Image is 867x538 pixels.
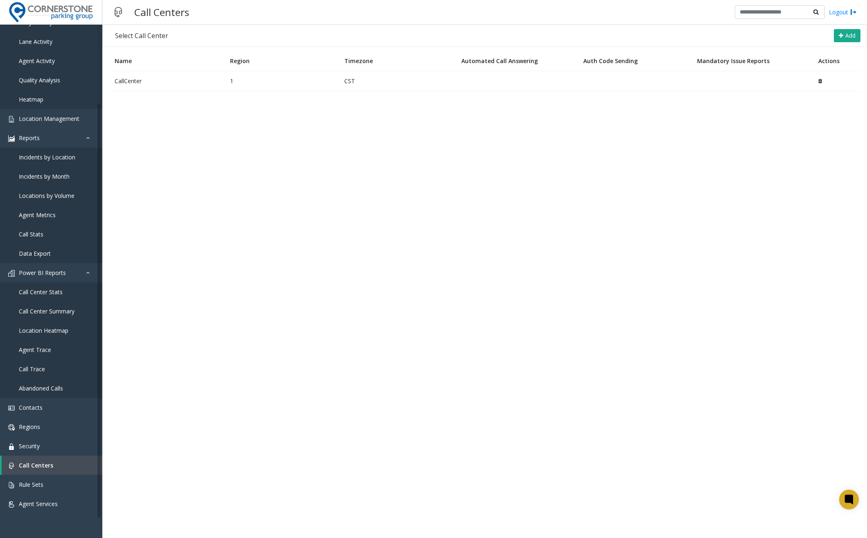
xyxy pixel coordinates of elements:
span: Rule Sets [19,481,43,488]
img: logout [850,8,857,16]
button: Add [834,29,860,42]
img: 'icon' [8,270,15,277]
span: Call Stats [19,230,43,238]
span: Contacts [19,404,43,411]
img: 'icon' [8,463,15,469]
img: 'icon' [8,482,15,488]
span: Call Centers [19,461,53,469]
span: Lane Activity [19,38,52,45]
span: Call Center Stats [19,288,63,296]
img: 'icon' [8,424,15,431]
td: 1 [224,71,338,91]
h3: Call Centers [130,2,193,22]
span: Call Trace [19,365,45,373]
th: Actions [812,51,861,71]
div: Select Call Center [103,26,181,45]
img: 'icon' [8,116,15,123]
span: Reports [19,134,40,142]
img: 'icon' [8,135,15,142]
td: CallCenter [108,71,224,91]
span: Security [19,442,40,450]
th: Name [108,51,224,71]
span: Agent Services [19,500,58,508]
img: 'icon' [8,405,15,411]
span: Heatmap [19,95,43,103]
span: Locations by Volume [19,192,75,200]
span: Incidents by Month [19,173,70,180]
a: Logout [829,8,857,16]
span: Location Heatmap [19,327,68,334]
span: Location Management [19,115,79,123]
span: Add [845,32,856,39]
span: Power BI Reports [19,269,66,277]
th: Auth Code Sending [577,51,691,71]
span: Abandoned Calls [19,384,63,392]
span: Agent Trace [19,346,51,354]
img: 'icon' [8,443,15,450]
span: Agent Metrics [19,211,56,219]
th: Automated Call Answering [455,51,577,71]
span: Quality Analysis [19,76,60,84]
span: Data Export [19,250,51,257]
th: Region [224,51,338,71]
td: CST [338,71,455,91]
span: Call Center Summary [19,307,75,315]
span: Agent Activity [19,57,55,65]
a: Call Centers [2,456,102,475]
th: Timezone [338,51,455,71]
span: Incidents by Location [19,153,75,161]
th: Mandatory Issue Reports [691,51,812,71]
img: 'icon' [8,501,15,508]
span: Regions [19,423,40,431]
img: pageIcon [111,2,126,22]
